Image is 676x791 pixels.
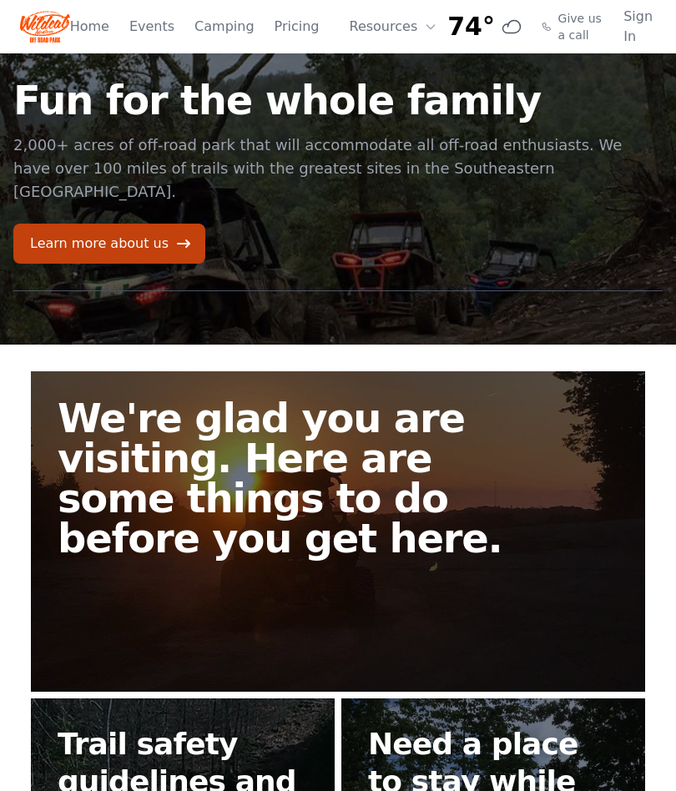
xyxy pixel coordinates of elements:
[13,134,663,204] p: 2,000+ acres of off-road park that will accommodate all off-road enthusiasts. We have over 100 mi...
[623,7,656,47] a: Sign In
[58,398,538,558] h2: We're glad you are visiting. Here are some things to do before you get here.
[542,10,603,43] a: Give us a call
[31,371,645,692] a: We're glad you are visiting. Here are some things to do before you get here.
[340,10,448,43] button: Resources
[13,224,205,264] a: Learn more about us
[13,80,663,120] h1: Fun for the whole family
[275,17,320,37] a: Pricing
[194,17,254,37] a: Camping
[558,10,604,43] span: Give us a call
[129,17,174,37] a: Events
[20,7,70,47] img: Wildcat Logo
[447,12,495,42] span: 74°
[70,17,109,37] a: Home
